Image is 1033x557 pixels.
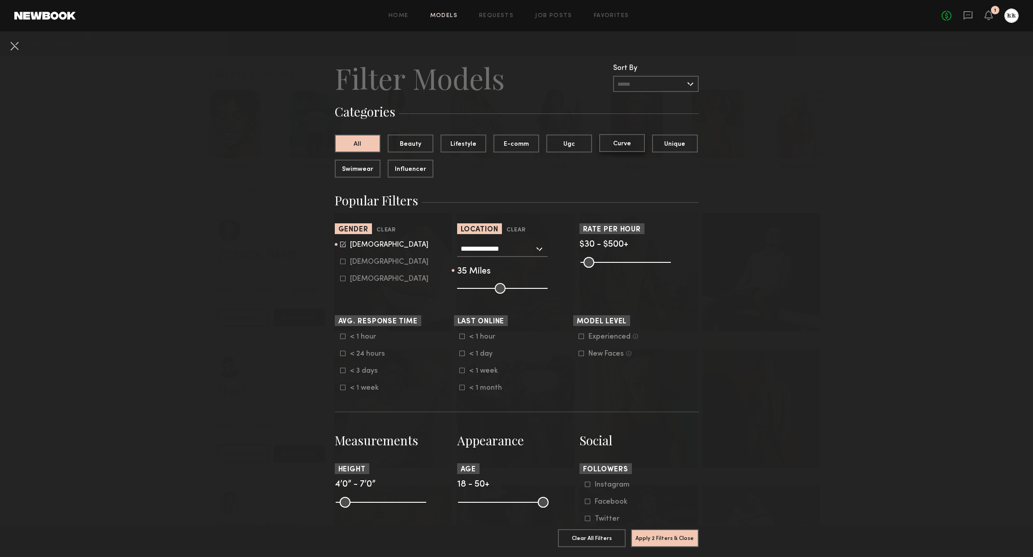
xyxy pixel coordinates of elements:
button: Ugc [546,135,592,152]
button: Swimwear [335,160,380,178]
div: Sort By [613,65,699,72]
common-close-button: Cancel [7,39,22,55]
button: Beauty [388,135,433,152]
div: < 1 week [469,368,504,374]
button: All [335,135,380,152]
span: Followers [583,466,628,473]
button: Clear [506,225,526,235]
div: < 24 hours [350,351,385,357]
span: Gender [338,226,368,233]
button: E-comm [493,135,539,152]
a: Home [389,13,409,19]
div: Twitter [595,516,630,522]
div: 1 [994,8,996,13]
div: Experienced [588,334,631,339]
div: 35 Miles [457,268,576,276]
span: 4’0” - 7’0” [335,480,376,489]
h3: Measurements [335,432,454,449]
div: < 1 week [350,385,385,391]
div: < 1 hour [350,334,385,339]
h2: Filter Models [335,60,505,96]
button: Cancel [7,39,22,53]
span: $30 - $500+ [579,240,628,249]
a: Requests [479,13,514,19]
div: < 1 day [469,351,504,357]
div: < 3 days [350,368,385,374]
div: [DEMOGRAPHIC_DATA] [350,242,428,248]
span: 18 - 50+ [457,480,489,489]
h3: Social [579,432,699,449]
span: Age [461,466,476,473]
div: [DEMOGRAPHIC_DATA] [350,259,428,265]
span: Height [338,466,366,473]
div: Facebook [595,499,630,505]
a: Models [430,13,458,19]
button: Apply 2 Filters & Close [631,529,699,547]
div: < 1 month [469,385,504,391]
span: Avg. Response Time [338,318,418,325]
div: Instagram [595,482,630,487]
button: Clear All Filters [558,529,626,547]
button: Clear [376,225,396,235]
span: Rate per Hour [583,226,641,233]
button: Unique [652,135,698,152]
h3: Appearance [457,432,576,449]
h3: Popular Filters [335,192,699,209]
div: [DEMOGRAPHIC_DATA] [350,276,428,282]
h3: Categories [335,103,699,120]
span: Location [461,226,498,233]
button: Influencer [388,160,433,178]
button: Lifestyle [441,135,486,152]
div: < 1 hour [469,334,504,339]
a: Favorites [594,13,629,19]
span: Last Online [458,318,505,325]
button: Curve [599,134,645,152]
div: New Faces [588,351,624,357]
a: Job Posts [535,13,572,19]
span: Model Level [577,318,627,325]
